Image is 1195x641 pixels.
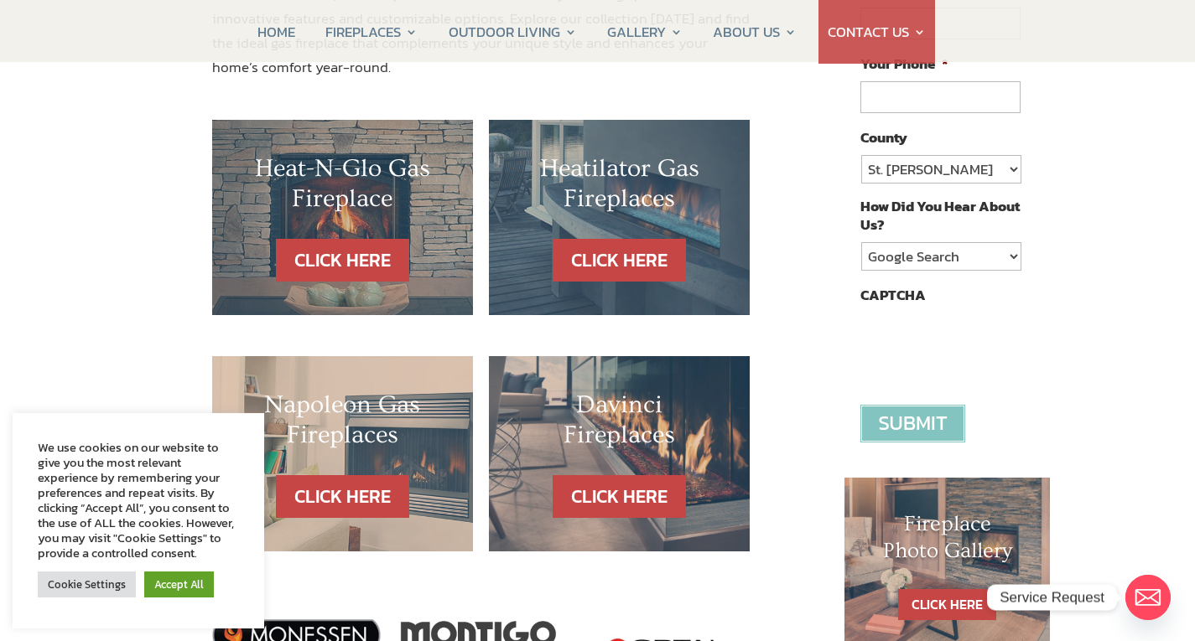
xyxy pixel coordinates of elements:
a: Cookie Settings [38,571,136,597]
h1: Fireplace Photo Gallery [878,511,1017,571]
a: CLICK HERE [898,589,996,620]
input: Submit [860,405,965,442]
a: Email [1125,575,1171,620]
a: CLICK HERE [553,239,686,282]
h2: Davinci Fireplaces [522,390,716,458]
a: CLICK HERE [276,239,409,282]
label: How Did You Hear About Us? [860,197,1020,234]
label: CAPTCHA [860,286,926,304]
label: Your Phone [860,54,948,73]
h2: Napoleon Gas Fireplaces [246,390,439,458]
label: County [860,128,907,147]
h2: Heatilator Gas Fireplaces [522,153,716,222]
h2: Heat-N-Glo Gas Fireplace [246,153,439,222]
div: We use cookies on our website to give you the most relevant experience by remembering your prefer... [38,440,239,561]
iframe: reCAPTCHA [860,313,1115,378]
a: Accept All [144,571,214,597]
a: CLICK HERE [276,475,409,518]
a: CLICK HERE [553,475,686,518]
